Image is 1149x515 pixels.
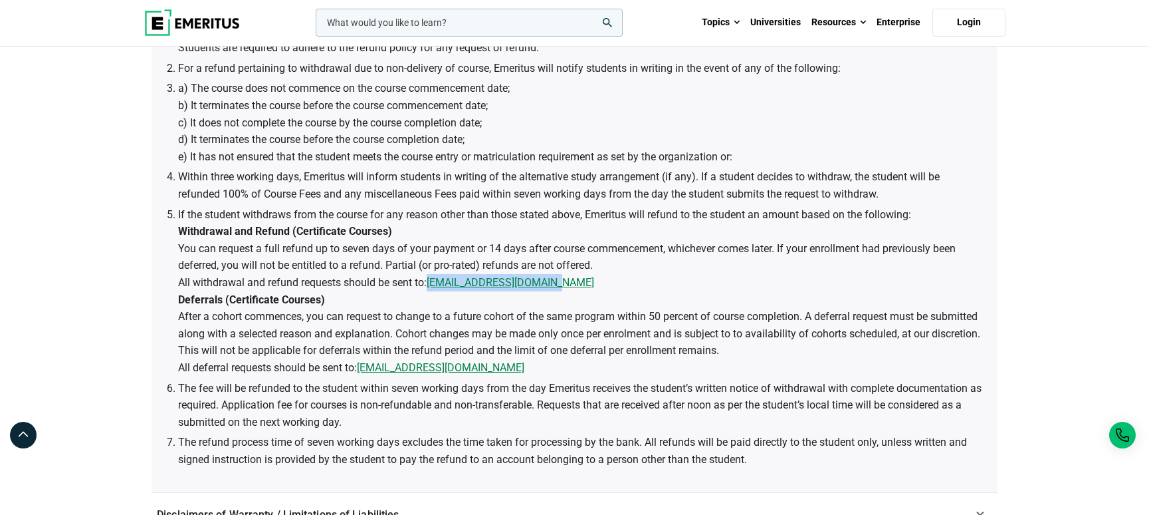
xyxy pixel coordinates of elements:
[178,116,482,129] span: c) It does not complete the course by the course completion date;
[178,168,984,202] li: Within three working days, Emeritus will inform students in writing of the alternative study arra...
[357,359,524,377] a: [EMAIL_ADDRESS][DOMAIN_NAME]
[178,206,984,377] li: If the student withdraws from the course for any reason other than those stated above, Emeritus w...
[178,82,510,94] span: a) The course does not commence on the course commencement date;
[178,380,984,431] li: The fee will be refunded to the student within seven working days from the day Emeritus receives ...
[316,9,623,37] input: woocommerce-product-search-field-0
[932,9,1005,37] a: Login
[178,99,488,112] span: b) It terminates the course before the course commencement date;
[178,293,325,306] strong: Deferrals (Certificate Courses)
[427,274,594,291] a: [EMAIL_ADDRESS][DOMAIN_NAME]
[178,60,984,77] li: For a refund pertaining to withdrawal due to non-delivery of course, Emeritus will notify student...
[178,225,392,238] strong: Withdrawal and Refund (Certificate Courses)
[178,150,732,163] span: e) It has not ensured that the student meets the course entry or matriculation requirement as set...
[178,133,465,146] span: d) It terminates the course before the course completion date;
[178,434,984,468] li: The refund process time of seven working days excludes the time taken for processing by the bank....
